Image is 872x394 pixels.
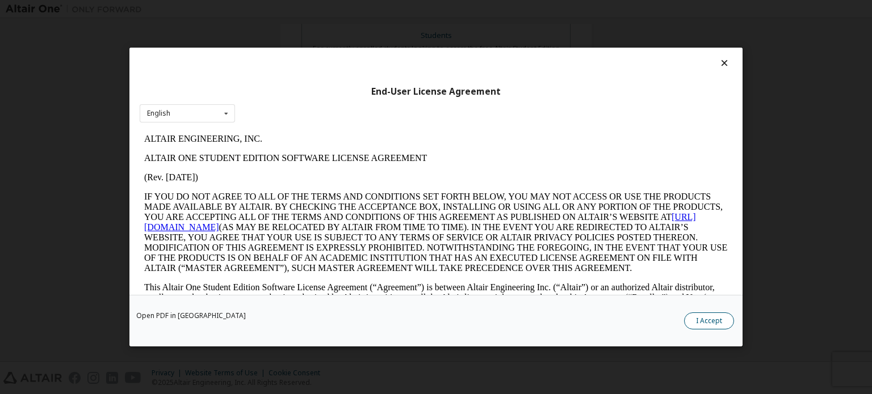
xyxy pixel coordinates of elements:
p: ALTAIR ENGINEERING, INC. [5,5,588,15]
a: [URL][DOMAIN_NAME] [5,83,556,103]
div: English [147,110,170,117]
p: ALTAIR ONE STUDENT EDITION SOFTWARE LICENSE AGREEMENT [5,24,588,34]
button: I Accept [684,312,734,329]
p: (Rev. [DATE]) [5,43,588,53]
p: This Altair One Student Edition Software License Agreement (“Agreement”) is between Altair Engine... [5,153,588,194]
div: End-User License Agreement [140,86,732,98]
p: IF YOU DO NOT AGREE TO ALL OF THE TERMS AND CONDITIONS SET FORTH BELOW, YOU MAY NOT ACCESS OR USE... [5,62,588,144]
a: Open PDF in [GEOGRAPHIC_DATA] [136,312,246,319]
